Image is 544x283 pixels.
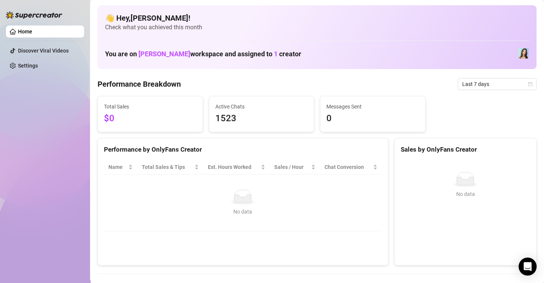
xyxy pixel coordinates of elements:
[270,160,320,175] th: Sales / Hour
[104,145,382,155] div: Performance by OnlyFans Creator
[208,163,259,171] div: Est. Hours Worked
[105,50,301,58] h1: You are on workspace and assigned to creator
[462,78,532,90] span: Last 7 days
[401,145,530,155] div: Sales by OnlyFans Creator
[274,50,278,58] span: 1
[142,163,193,171] span: Total Sales & Tips
[18,48,69,54] a: Discover Viral Videos
[215,111,308,126] span: 1523
[528,82,532,86] span: calendar
[518,48,529,59] img: Amelia
[325,163,371,171] span: Chat Conversion
[104,102,197,111] span: Total Sales
[18,29,32,35] a: Home
[404,190,527,198] div: No data
[111,208,374,216] div: No data
[6,11,62,19] img: logo-BBDzfeDw.svg
[105,23,529,32] span: Check what you achieved this month
[326,111,419,126] span: 0
[18,63,38,69] a: Settings
[108,163,127,171] span: Name
[215,102,308,111] span: Active Chats
[518,257,536,275] div: Open Intercom Messenger
[320,160,382,175] th: Chat Conversion
[274,163,310,171] span: Sales / Hour
[104,111,197,126] span: $0
[326,102,419,111] span: Messages Sent
[104,160,137,175] th: Name
[138,50,190,58] span: [PERSON_NAME]
[105,13,529,23] h4: 👋 Hey, [PERSON_NAME] !
[137,160,203,175] th: Total Sales & Tips
[98,79,181,89] h4: Performance Breakdown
